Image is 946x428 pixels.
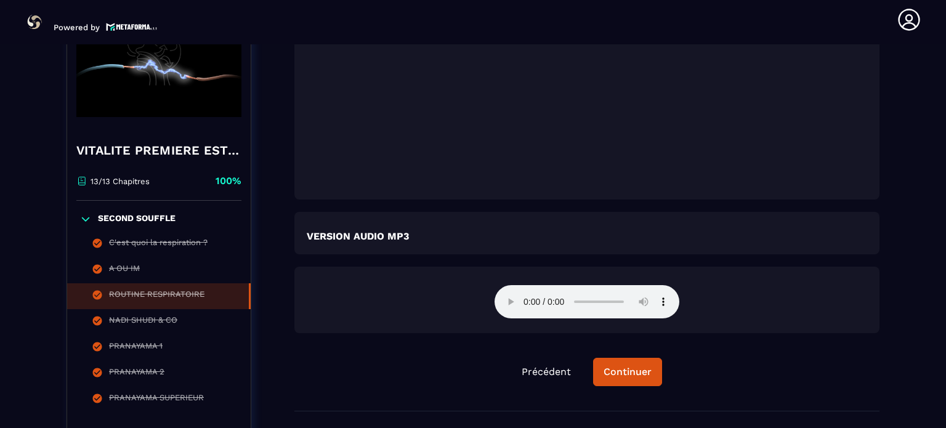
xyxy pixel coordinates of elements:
p: Powered by [54,23,100,32]
p: 13/13 Chapitres [91,176,150,185]
img: logo-branding [25,12,44,32]
p: SECOND SOUFFLE [98,213,176,225]
div: PRANAYAMA SUPERIEUR [109,393,204,406]
img: banner [76,9,241,132]
strong: VERSION AUDIO MP3 [307,230,409,242]
div: C'est quoi la respiration ? [109,238,208,251]
div: ROUTINE RESPIRATOIRE [109,289,204,303]
button: Continuer [593,358,662,386]
div: Continuer [604,366,652,378]
p: 100% [216,174,241,188]
div: PRANAYAMA 1 [109,341,163,355]
img: logo [106,22,158,32]
h4: VITALITE PREMIERE ESTRELLA [76,142,241,159]
button: Précédent [512,358,581,386]
div: NADI SHUDI & CO [109,315,177,329]
div: PRANAYAMA 2 [109,367,164,381]
div: A OU IM [109,264,140,277]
